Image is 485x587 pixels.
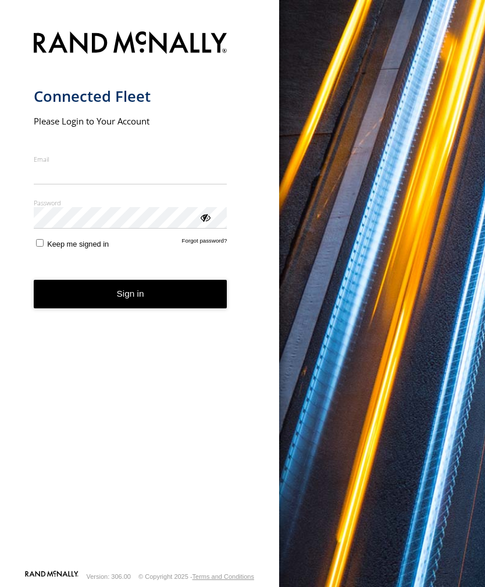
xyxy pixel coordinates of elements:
form: main [34,24,246,570]
div: Version: 306.00 [87,573,131,580]
label: Email [34,155,227,163]
a: Forgot password? [182,237,227,248]
span: Keep me signed in [47,240,109,248]
label: Password [34,198,227,207]
h2: Please Login to Your Account [34,115,227,127]
input: Keep me signed in [36,239,44,247]
a: Visit our Website [25,571,79,582]
div: ViewPassword [199,211,211,223]
h1: Connected Fleet [34,87,227,106]
button: Sign in [34,280,227,308]
img: Rand McNally [34,29,227,59]
div: © Copyright 2025 - [138,573,254,580]
a: Terms and Conditions [192,573,254,580]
